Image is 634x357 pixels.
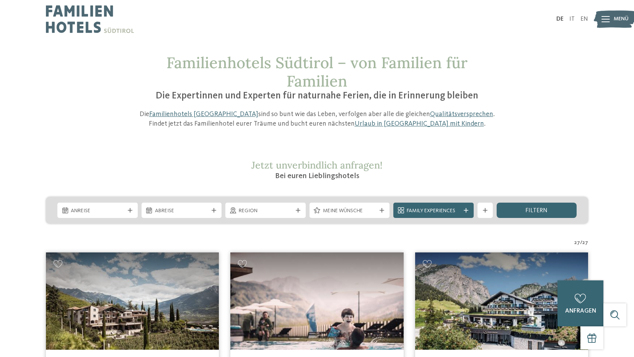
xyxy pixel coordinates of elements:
[166,53,468,91] span: Familienhotels Südtirol – von Familien für Familien
[525,208,548,214] span: filtern
[46,252,219,350] img: Familienhotels gesucht? Hier findet ihr die besten!
[580,16,588,22] a: EN
[415,252,588,350] img: Familienhotels gesucht? Hier findet ihr die besten!
[71,207,124,215] span: Anreise
[582,239,588,247] span: 27
[556,16,564,22] a: DE
[580,239,582,247] span: /
[407,207,460,215] span: Family Experiences
[156,91,478,101] span: Die Expertinnen und Experten für naturnahe Ferien, die in Erinnerung bleiben
[155,207,209,215] span: Abreise
[569,16,575,22] a: IT
[251,159,383,171] span: Jetzt unverbindlich anfragen!
[239,207,292,215] span: Region
[557,280,603,326] a: anfragen
[355,120,484,127] a: Urlaub in [GEOGRAPHIC_DATA] mit Kindern
[230,252,403,350] img: Familienhotels gesucht? Hier findet ihr die besten!
[574,239,580,247] span: 27
[275,172,359,180] span: Bei euren Lieblingshotels
[430,111,493,118] a: Qualitätsversprechen
[323,207,376,215] span: Meine Wünsche
[565,308,596,314] span: anfragen
[135,110,499,129] p: Die sind so bunt wie das Leben, verfolgen aber alle die gleichen . Findet jetzt das Familienhotel...
[149,111,258,118] a: Familienhotels [GEOGRAPHIC_DATA]
[614,15,629,23] span: Menü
